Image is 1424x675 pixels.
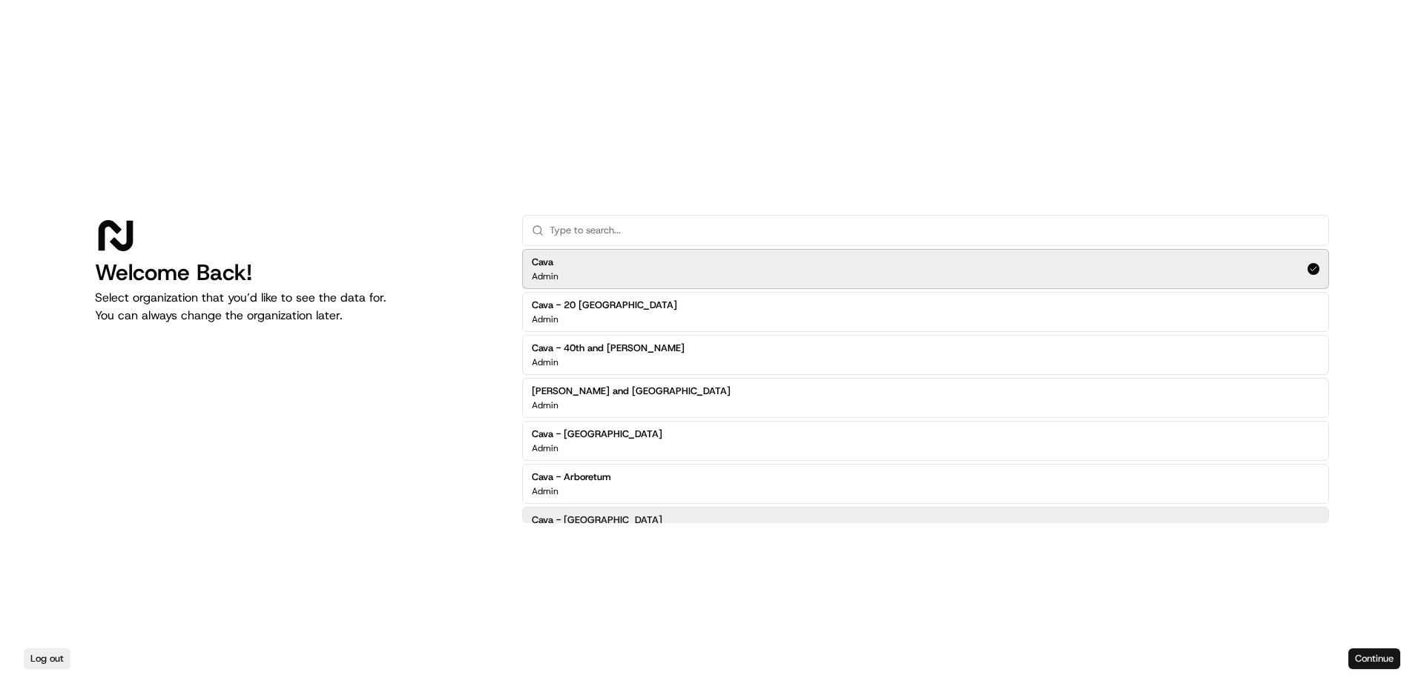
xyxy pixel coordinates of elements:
[24,648,70,669] button: Log out
[532,256,558,269] h2: Cava
[532,442,558,454] p: Admin
[532,513,662,527] h2: Cava - [GEOGRAPHIC_DATA]
[532,399,558,411] p: Admin
[550,216,1319,245] input: Type to search...
[532,485,558,497] p: Admin
[532,313,558,325] p: Admin
[95,289,498,325] p: Select organization that you’d like to see the data for. You can always change the organization l...
[532,356,558,368] p: Admin
[532,299,677,312] h2: Cava - 20 [GEOGRAPHIC_DATA]
[532,385,731,398] h2: [PERSON_NAME] and [GEOGRAPHIC_DATA]
[1348,648,1400,669] button: Continue
[532,470,611,484] h2: Cava - Arboretum
[532,270,558,282] p: Admin
[532,342,685,355] h2: Cava - 40th and [PERSON_NAME]
[532,428,662,441] h2: Cava - [GEOGRAPHIC_DATA]
[95,259,498,286] h1: Welcome Back!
